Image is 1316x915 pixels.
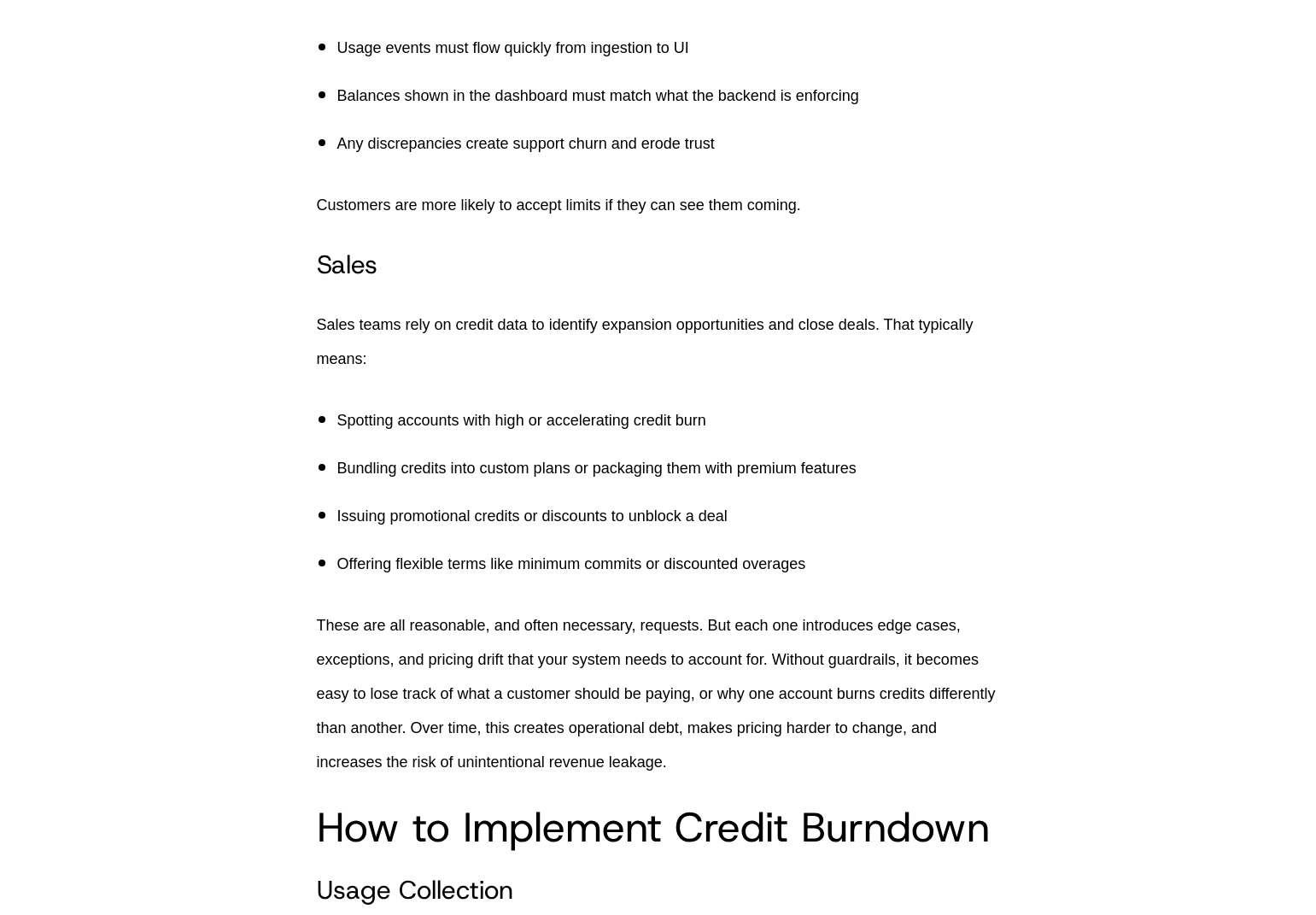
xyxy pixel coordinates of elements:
[337,403,1000,437] p: Spotting accounts with high or accelerating credit burn
[317,608,1000,779] p: These are all reasonable, and often necessary, requests. But each one introduces edge cases, exce...
[317,188,1000,222] p: Customers are more likely to accept limits if they can see them coming.
[317,875,1000,906] h3: Usage Collection
[337,451,1000,485] p: Bundling credits into custom plans or packaging them with premium features
[337,126,1000,161] p: Any discrepancies create support churn and erode trust
[337,79,1000,113] p: Balances shown in the dashboard must match what the backend is enforcing
[317,806,1000,848] h2: How to Implement Credit Burndown
[337,547,1000,581] p: Offering flexible terms like minimum commits or discounted overages
[317,308,1000,376] p: Sales teams rely on credit data to identify expansion opportunities and close deals. That typical...
[337,499,1000,533] p: Issuing promotional credits or discounts to unblock a deal
[337,31,1000,65] p: Usage events must flow quickly from ingestion to UI
[317,249,1000,280] h3: Sales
